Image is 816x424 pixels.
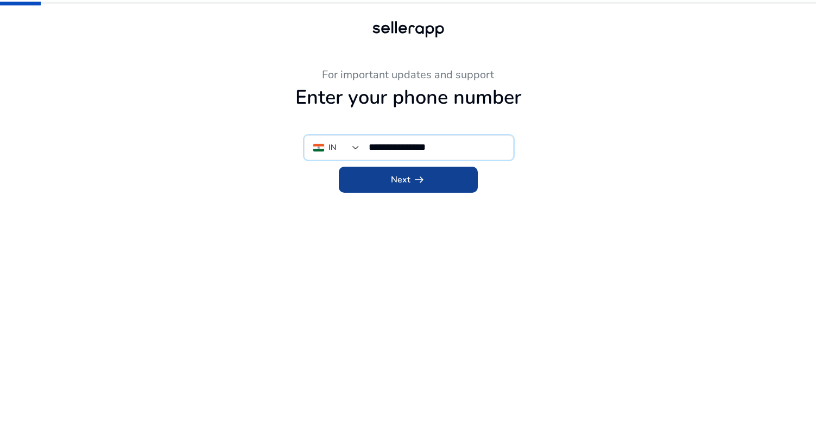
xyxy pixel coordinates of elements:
[110,86,707,109] h1: Enter your phone number
[391,173,426,186] span: Next
[110,68,707,81] h3: For important updates and support
[339,167,478,193] button: Nextarrow_right_alt
[328,142,336,154] div: IN
[413,173,426,186] span: arrow_right_alt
